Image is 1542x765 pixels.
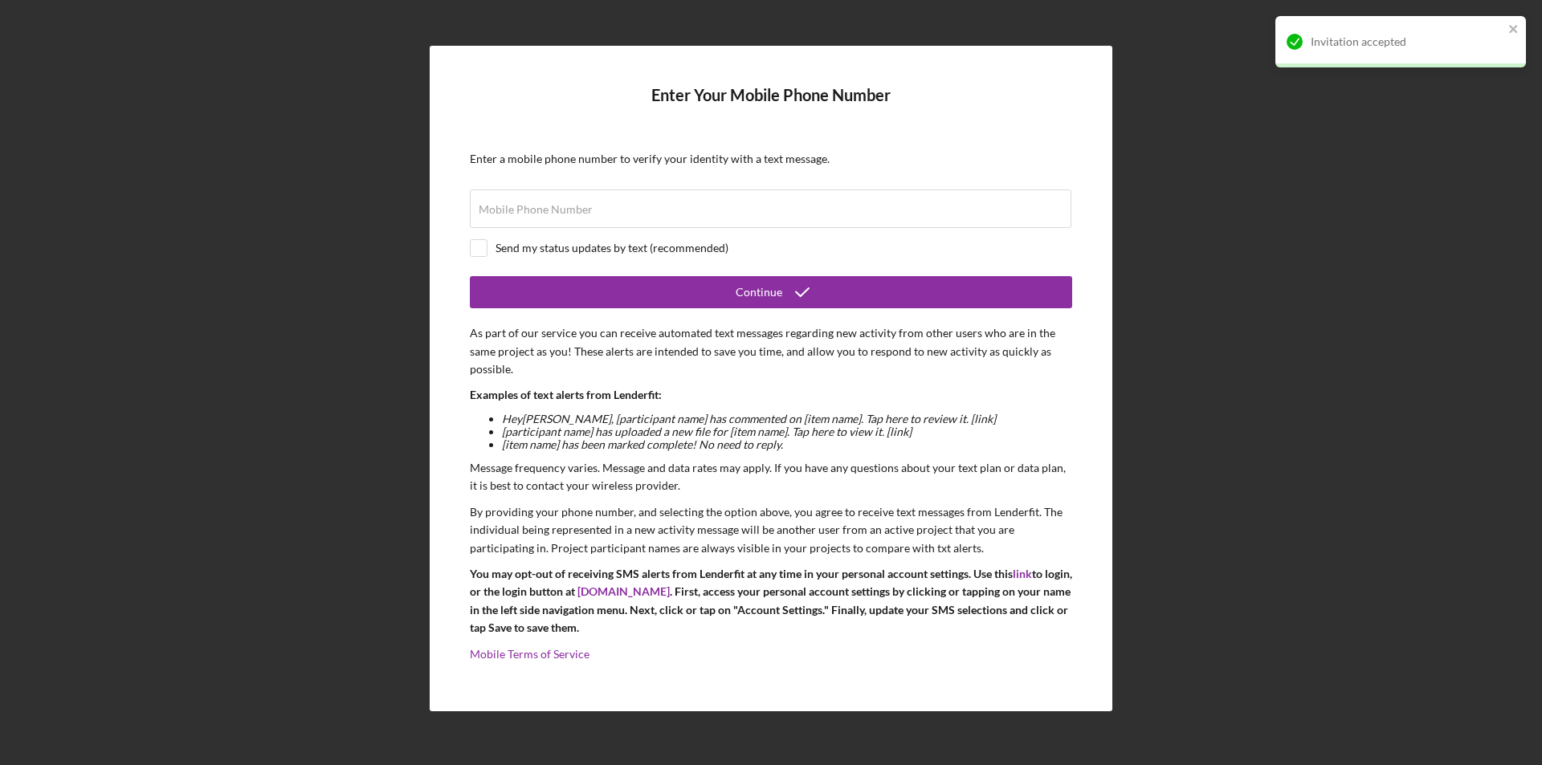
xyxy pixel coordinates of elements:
[496,242,728,254] div: Send my status updates by text (recommended)
[502,413,1072,425] li: Hey [PERSON_NAME] , [participant name] has commented on [item name]. Tap here to review it. [link]
[470,324,1072,378] p: As part of our service you can receive automated text messages regarding new activity from other ...
[470,386,1072,404] p: Examples of text alerts from Lenderfit:
[1311,35,1503,48] div: Invitation accepted
[1508,22,1520,38] button: close
[470,647,589,661] a: Mobile Terms of Service
[470,565,1072,637] p: You may opt-out of receiving SMS alerts from Lenderfit at any time in your personal account setti...
[470,503,1072,557] p: By providing your phone number, and selecting the option above, you agree to receive text message...
[1013,567,1032,580] a: link
[479,203,593,216] label: Mobile Phone Number
[470,153,1072,165] div: Enter a mobile phone number to verify your identity with a text message.
[470,276,1072,308] button: Continue
[502,425,1072,438] li: [participant name] has uploaded a new file for [item name]. Tap here to view it. [link]
[577,584,670,598] a: [DOMAIN_NAME]
[736,276,782,308] div: Continue
[470,459,1072,495] p: Message frequency varies. Message and data rates may apply. If you have any questions about your ...
[502,438,1072,451] li: [item name] has been marked complete! No need to reply.
[470,86,1072,128] h4: Enter Your Mobile Phone Number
